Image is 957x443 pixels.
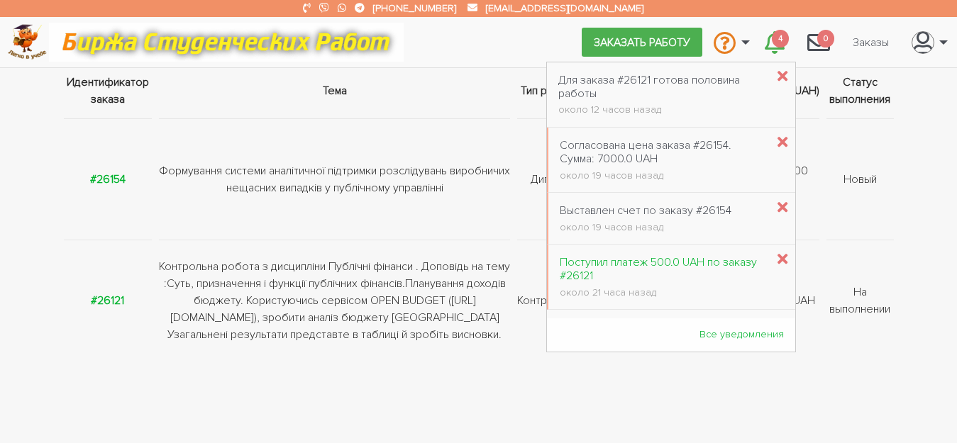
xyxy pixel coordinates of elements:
div: Поступил платеж 500.0 UAH по заказу #26121 [560,256,766,283]
a: [PHONE_NUMBER] [373,2,456,14]
div: около 21 часа назад [560,288,766,298]
a: Все уведомления [688,322,795,348]
th: Статус выполнения [823,62,893,118]
a: #26154 [90,172,126,186]
div: около 19 часов назад [560,171,766,181]
div: Для заказа #26121 готова половина работы [558,74,766,101]
div: около 19 часов назад [560,223,731,232]
td: Диплом [514,118,586,240]
a: [EMAIL_ADDRESS][DOMAIN_NAME] [486,2,643,14]
a: Согласована цена заказа #26121. Сумма: 1000.0 UAH [547,313,778,371]
td: Контрольна робота з дисципліни Публічні фінанси . Доповідь на тему :Суть, призначення і функції п... [155,240,514,361]
a: Выставлен счет по заказу #26154 около 19 часов назад [548,196,743,240]
td: На выполнении [823,240,893,361]
td: Контрольная [514,240,586,361]
th: Идентификатор заказа [64,62,155,118]
a: 0 [796,23,841,61]
a: Согласована цена заказа #26154. Сумма: 7000.0 UAH около 19 часов назад [548,131,778,189]
a: Заказы [841,28,900,55]
a: Для заказа #26121 готова половина работы около 12 часов назад [547,65,778,123]
th: Тема [155,62,514,118]
img: motto-12e01f5a76059d5f6a28199ef077b1f78e012cfde436ab5cf1d4517935686d32.gif [49,23,404,62]
a: #26121 [91,293,124,308]
div: Выставлен счет по заказу #26154 [560,204,731,218]
div: Согласована цена заказа #26154. Сумма: 7000.0 UAH [560,139,766,166]
span: 0 [817,30,834,47]
th: Тип работы [514,62,586,118]
div: около 12 часов назад [558,105,766,115]
span: 4 [772,30,789,47]
a: Поступил платеж 500.0 UAH по заказу #26121 около 21 часа назад [548,248,778,306]
td: Новый [823,118,893,240]
a: Заказать работу [582,28,702,56]
td: Формування системи аналітичної підтримки розслідувань виробничих нещасних випадків у публічному у... [155,118,514,240]
a: 4 [753,23,796,61]
img: logo-c4363faeb99b52c628a42810ed6dfb4293a56d4e4775eb116515dfe7f33672af.png [8,24,47,60]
